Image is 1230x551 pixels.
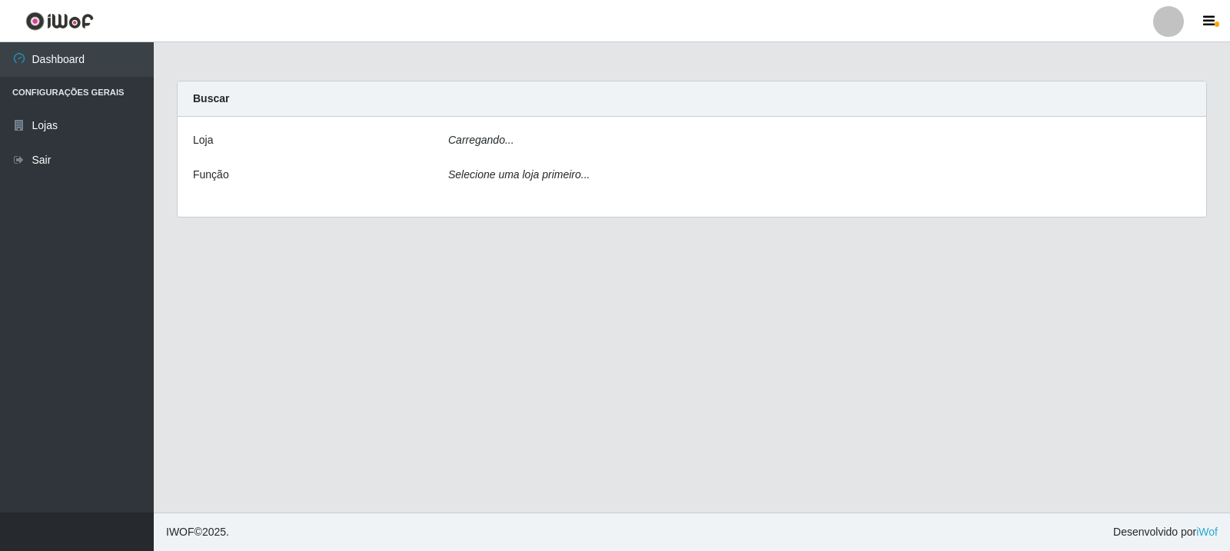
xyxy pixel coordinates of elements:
[193,167,229,183] label: Função
[193,92,229,105] strong: Buscar
[1196,526,1218,538] a: iWof
[448,168,590,181] i: Selecione uma loja primeiro...
[25,12,94,31] img: CoreUI Logo
[1113,524,1218,540] span: Desenvolvido por
[448,134,514,146] i: Carregando...
[193,132,213,148] label: Loja
[166,524,229,540] span: © 2025 .
[166,526,194,538] span: IWOF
